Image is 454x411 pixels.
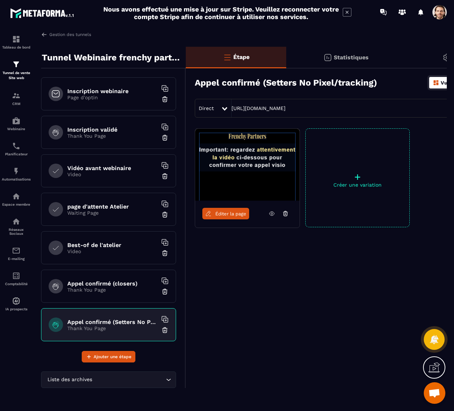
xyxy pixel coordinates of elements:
p: + [306,172,409,182]
img: dashboard-orange.40269519.svg [433,79,439,86]
img: bars-o.4a397970.svg [223,53,232,61]
img: social-network [12,217,21,226]
a: formationformationCRM [2,86,31,111]
img: formation [12,60,21,69]
h6: Best-of de l'atelier [67,242,157,248]
input: Search for option [94,376,164,384]
span: Éditer la page [215,211,246,216]
img: automations [12,192,21,201]
a: emailemailE-mailing [2,241,31,266]
img: trash [161,211,168,218]
a: schedulerschedulerPlanificateur [2,136,31,161]
p: Automatisations [2,177,31,181]
p: Thank You Page [67,287,157,293]
p: Comptabilité [2,282,31,286]
h6: page d'attente Atelier [67,203,157,210]
a: Open chat [424,382,445,404]
h6: Appel confirmé (Setters No Pixel/tracking) [67,319,157,325]
img: setting-gr.5f69749f.svg [442,53,451,62]
img: stats.20deebd0.svg [323,53,332,62]
h6: Vidéo avant webinaire [67,165,157,172]
p: Video [67,172,157,177]
a: formationformationTableau de bord [2,29,31,55]
p: Webinaire [2,127,31,131]
p: Espace membre [2,202,31,206]
img: arrow [41,31,48,38]
span: Ajouter une étape [94,353,131,360]
a: automationsautomationsAutomatisations [2,161,31,187]
img: scheduler [12,142,21,150]
a: [URL][DOMAIN_NAME] [232,105,286,111]
a: accountantaccountantComptabilité [2,266,31,291]
img: automations [12,117,21,125]
p: CRM [2,102,31,106]
p: Créer une variation [306,182,409,188]
button: Ajouter une étape [82,351,135,362]
img: trash [161,173,168,180]
p: Thank You Page [67,133,157,139]
img: trash [161,288,168,295]
a: Éditer la page [202,208,249,219]
p: Video [67,248,157,254]
a: formationformationTunnel de vente Site web [2,55,31,86]
p: Réseaux Sociaux [2,228,31,236]
span: Direct [199,105,214,111]
a: social-networksocial-networkRéseaux Sociaux [2,212,31,241]
p: IA prospects [2,307,31,311]
img: trash [161,134,168,141]
p: Tableau de bord [2,45,31,49]
a: automationsautomationsWebinaire [2,111,31,136]
p: Tunnel de vente Site web [2,70,31,81]
p: Thank You Page [67,325,157,331]
img: formation [12,35,21,44]
h6: Inscription validé [67,126,157,133]
p: Statistiques [334,54,369,61]
img: accountant [12,271,21,280]
h6: Inscription webinaire [67,88,157,95]
img: email [12,246,21,255]
img: trash [161,250,168,257]
img: automations [12,297,21,305]
p: Étape [233,54,250,60]
p: Waiting Page [67,210,157,216]
p: Page d'optin [67,95,157,100]
img: trash [161,96,168,103]
img: logo [10,6,75,19]
img: image [195,129,300,201]
a: Gestion des tunnels [41,31,91,38]
p: Tunnel Webinaire frenchy partners [42,50,180,65]
h6: Appel confirmé (closers) [67,280,157,287]
img: trash [161,326,168,334]
img: formation [12,91,21,100]
span: Liste des archives [46,376,94,384]
img: automations [12,167,21,175]
div: Search for option [41,371,176,388]
p: Planificateur [2,152,31,156]
a: automationsautomationsEspace membre [2,187,31,212]
h2: Nous avons effectué une mise à jour sur Stripe. Veuillez reconnecter votre compte Stripe afin de ... [103,5,339,20]
p: E-mailing [2,257,31,261]
h3: Appel confirmé (Setters No Pixel/tracking) [195,78,377,88]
